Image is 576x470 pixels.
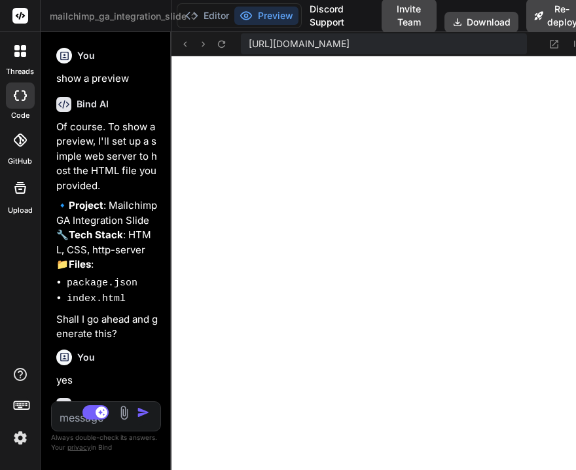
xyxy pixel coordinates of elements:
button: Preview [234,7,298,25]
p: 🔹 : Mailchimp GA Integration Slide 🔧 : HTML, CSS, http-server 📁 : [56,198,158,272]
h6: You [77,49,95,62]
img: attachment [117,405,132,420]
h6: Bind AI [77,399,109,412]
h6: Bind AI [77,98,109,111]
strong: Project [69,199,103,211]
button: Editor [180,7,234,25]
span: mailchimp_ga_integration_slide [50,10,198,23]
label: Upload [8,205,33,216]
code: index.html [67,293,126,304]
img: settings [9,427,31,449]
img: icon [137,406,150,419]
p: show a preview [56,71,158,86]
button: Download [444,12,518,33]
label: GitHub [8,156,32,167]
p: Shall I go ahead and generate this? [56,312,158,342]
span: privacy [67,443,91,451]
code: package.json [67,278,137,289]
strong: Tech Stack [69,228,123,241]
p: Of course. To show a preview, I'll set up a simple web server to host the HTML file you provided. [56,120,158,194]
strong: Files [69,258,91,270]
label: threads [6,66,34,77]
h6: You [77,351,95,364]
span: [URL][DOMAIN_NAME] [249,37,350,50]
label: code [11,110,29,121]
p: Always double-check its answers. Your in Bind [51,431,161,454]
p: yes [56,373,158,388]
